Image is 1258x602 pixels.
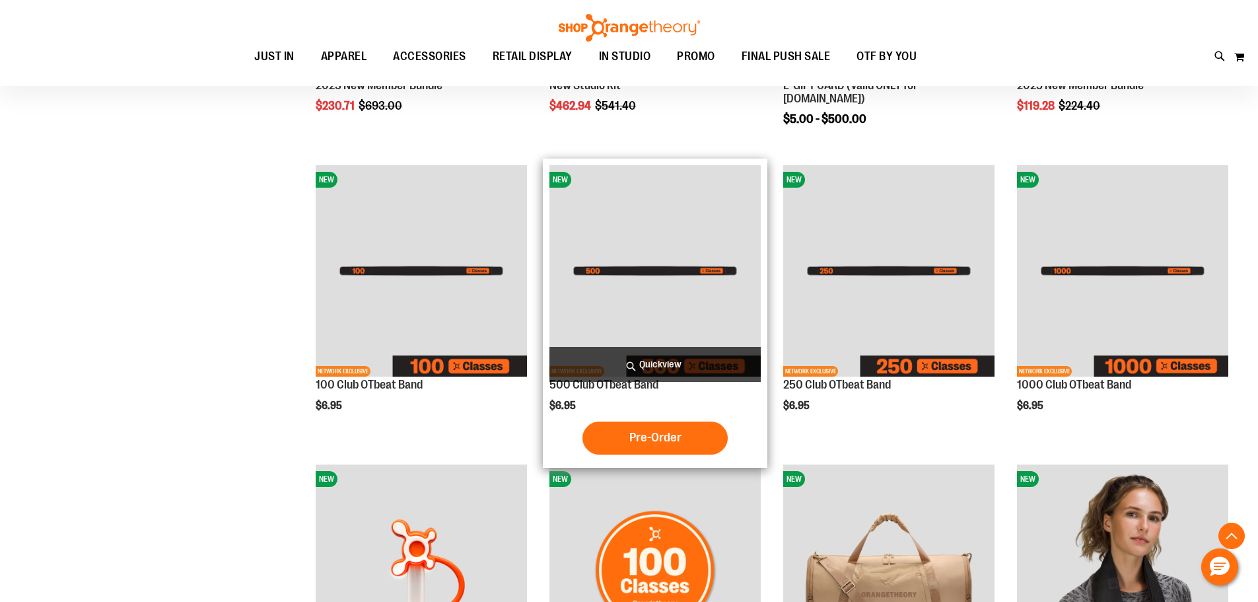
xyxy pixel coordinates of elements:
span: NEW [549,172,571,188]
span: NEW [783,471,805,487]
span: $5.00 - $500.00 [783,112,866,126]
span: $6.95 [549,400,578,412]
span: NEW [1017,471,1039,487]
a: 100 Club OTbeat Band [316,378,423,391]
span: $541.40 [595,99,638,112]
span: NETWORK EXCLUSIVE [316,366,370,377]
span: RETAIL DISPLAY [493,42,573,71]
a: PROMO [664,42,728,72]
a: JUST IN [241,42,308,72]
span: $6.95 [783,400,812,412]
span: FINAL PUSH SALE [742,42,831,71]
div: product [777,159,1001,439]
a: Image of 1000 Club OTbeat BandNEWNETWORK EXCLUSIVE [1017,165,1228,379]
a: RETAIL DISPLAY [479,42,586,72]
span: Pre-Order [629,430,681,445]
button: Pre-Order [582,422,728,455]
span: NEW [316,172,337,188]
span: NEW [316,471,337,487]
img: Image of 500 Club OTbeat Band [549,165,761,377]
span: NEW [549,471,571,487]
a: OTF BY YOU [843,42,930,72]
a: Image of 250 Club OTbeat BandNEWNETWORK EXCLUSIVE [783,165,995,379]
span: $224.40 [1059,99,1102,112]
span: IN STUDIO [599,42,651,71]
a: Quickview [549,347,761,382]
a: Image of 500 Club OTbeat BandNEWNETWORK EXCLUSIVE [549,165,761,379]
a: 1000 Club OTbeat Band [1017,378,1131,391]
span: JUST IN [254,42,295,71]
img: Shop Orangetheory [557,14,702,42]
div: product [309,159,534,439]
span: NEW [1017,172,1039,188]
a: 500 Club OTbeat Band [549,378,658,391]
span: OTF BY YOU [856,42,917,71]
span: NEW [783,172,805,188]
span: PROMO [677,42,715,71]
a: APPAREL [308,42,380,72]
span: $119.28 [1017,99,1057,112]
span: NETWORK EXCLUSIVE [783,366,838,377]
button: Hello, have a question? Let’s chat. [1201,548,1238,585]
a: Image of 100 Club OTbeat BandNEWNETWORK EXCLUSIVE [316,165,527,379]
span: NETWORK EXCLUSIVE [1017,366,1072,377]
a: E-GIFT CARD (Valid ONLY for [DOMAIN_NAME]) [783,79,918,105]
img: Image of 1000 Club OTbeat Band [1017,165,1228,377]
img: Image of 100 Club OTbeat Band [316,165,527,377]
span: APPAREL [321,42,367,71]
div: product [543,159,767,468]
button: Back To Top [1218,523,1245,549]
a: IN STUDIO [586,42,664,72]
div: product [1010,159,1235,439]
span: $693.00 [359,99,404,112]
a: 250 Club OTbeat Band [783,378,891,391]
span: ACCESSORIES [393,42,466,71]
img: Image of 250 Club OTbeat Band [783,165,995,377]
a: FINAL PUSH SALE [728,42,844,72]
a: ACCESSORIES [380,42,479,71]
span: $6.95 [316,400,344,412]
span: $6.95 [1017,400,1045,412]
span: $230.71 [316,99,357,112]
span: $462.94 [549,99,593,112]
